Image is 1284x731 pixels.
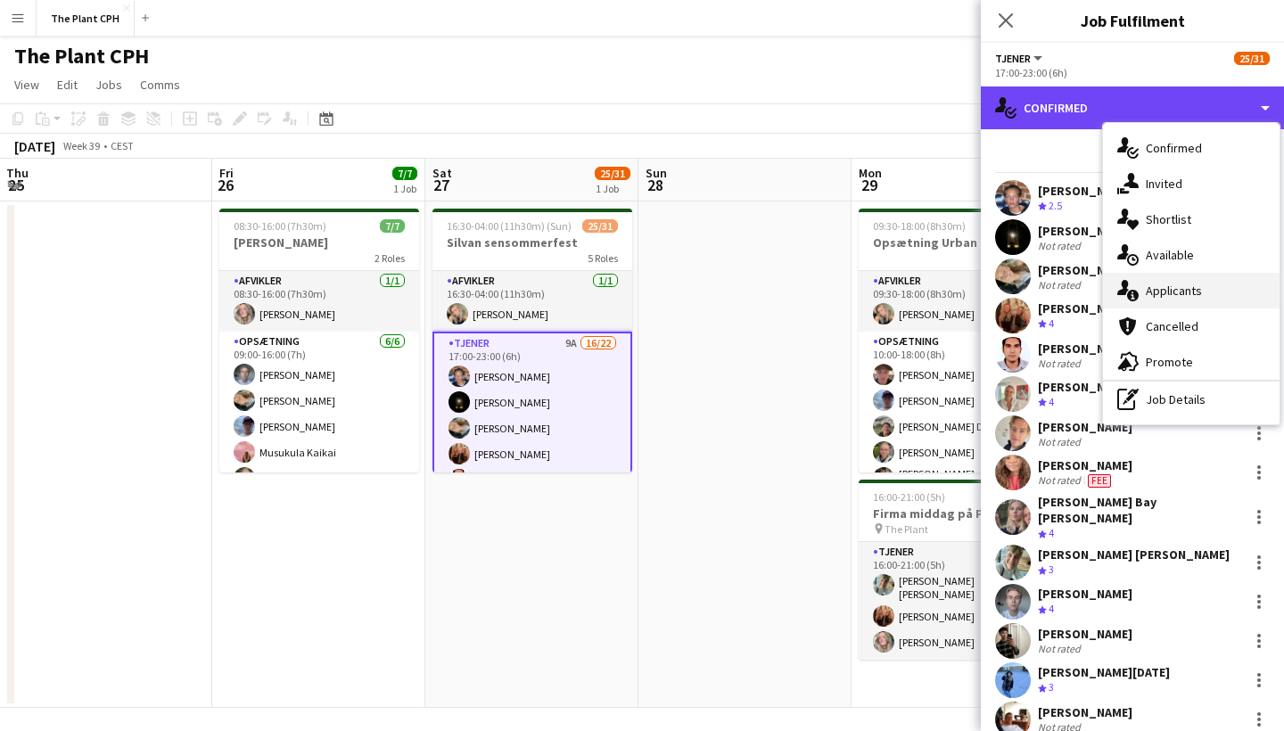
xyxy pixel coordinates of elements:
[1038,473,1084,488] div: Not rated
[219,271,419,332] app-card-role: Afvikler1/108:30-16:00 (7h30m)[PERSON_NAME]
[856,175,882,195] span: 29
[1038,546,1230,563] div: [PERSON_NAME] [PERSON_NAME]
[1038,300,1132,316] div: [PERSON_NAME]
[111,139,134,152] div: CEST
[1234,52,1270,65] span: 25/31
[1038,223,1132,239] div: [PERSON_NAME]
[1146,318,1198,334] span: Cancelled
[995,66,1270,79] div: 17:00-23:00 (6h)
[1049,199,1062,212] span: 2.5
[859,165,882,181] span: Mon
[646,165,667,181] span: Sun
[859,332,1058,527] app-card-role: Opsætning6/610:00-18:00 (8h)[PERSON_NAME][PERSON_NAME][PERSON_NAME] Do[PERSON_NAME][PERSON_NAME] ...
[380,219,405,233] span: 7/7
[995,52,1045,65] button: Tjener
[873,219,966,233] span: 09:30-18:00 (8h30m)
[7,73,46,96] a: View
[1038,379,1132,395] div: [PERSON_NAME]
[219,165,234,181] span: Fri
[217,175,234,195] span: 26
[1038,239,1084,252] div: Not rated
[1038,357,1084,370] div: Not rated
[582,219,618,233] span: 25/31
[6,165,29,181] span: Thu
[1084,473,1115,488] div: Crew has different fees then in role
[1049,602,1054,615] span: 4
[1038,586,1132,602] div: [PERSON_NAME]
[447,219,572,233] span: 16:30-04:00 (11h30m) (Sun)
[1103,382,1280,417] div: Job Details
[885,522,928,536] span: The Plant
[219,332,419,522] app-card-role: Opsætning6/609:00-16:00 (7h)[PERSON_NAME][PERSON_NAME][PERSON_NAME]Musukula Kaikai[PERSON_NAME]
[88,73,129,96] a: Jobs
[430,175,452,195] span: 27
[37,1,135,36] button: The Plant CPH
[50,73,85,96] a: Edit
[1038,642,1084,655] div: Not rated
[1049,395,1054,408] span: 4
[4,175,29,195] span: 25
[859,234,1058,251] h3: Opsætning Urban Partners
[643,175,667,195] span: 28
[1146,176,1182,192] span: Invited
[1146,211,1191,227] span: Shortlist
[392,167,417,180] span: 7/7
[859,209,1058,472] app-job-card: 09:30-18:00 (8h30m)7/7Opsætning Urban Partners2 RolesAfvikler1/109:30-18:00 (8h30m)[PERSON_NAME]O...
[14,43,149,70] h1: The Plant CPH
[1038,262,1132,278] div: [PERSON_NAME]
[432,234,632,251] h3: Silvan sensommerfest
[1038,419,1132,435] div: [PERSON_NAME]
[1038,664,1170,680] div: [PERSON_NAME][DATE]
[859,505,1058,522] h3: Firma middag på Plateauet
[596,182,630,195] div: 1 Job
[1038,341,1132,357] div: [PERSON_NAME]
[393,182,416,195] div: 1 Job
[432,165,452,181] span: Sat
[14,77,39,93] span: View
[59,139,103,152] span: Week 39
[1038,183,1132,199] div: [PERSON_NAME]
[219,234,419,251] h3: [PERSON_NAME]
[859,480,1058,660] app-job-card: 16:00-21:00 (5h)3/3Firma middag på Plateauet The Plant1 RoleTjener3/316:00-21:00 (5h)[PERSON_NAME...
[1038,494,1241,526] div: [PERSON_NAME] Bay [PERSON_NAME]
[1146,140,1202,156] span: Confirmed
[95,77,122,93] span: Jobs
[1146,247,1194,263] span: Available
[859,542,1058,660] app-card-role: Tjener3/316:00-21:00 (5h)[PERSON_NAME] [PERSON_NAME][PERSON_NAME][PERSON_NAME]
[995,52,1031,65] span: Tjener
[57,77,78,93] span: Edit
[873,490,945,504] span: 16:00-21:00 (5h)
[1088,474,1111,488] span: Fee
[859,271,1058,332] app-card-role: Afvikler1/109:30-18:00 (8h30m)[PERSON_NAME]
[1146,283,1202,299] span: Applicants
[595,167,630,180] span: 25/31
[1049,316,1054,330] span: 4
[234,219,326,233] span: 08:30-16:00 (7h30m)
[374,251,405,265] span: 2 Roles
[133,73,187,96] a: Comms
[1146,354,1193,370] span: Promote
[981,9,1284,32] h3: Job Fulfilment
[1049,680,1054,694] span: 3
[1038,626,1132,642] div: [PERSON_NAME]
[1038,704,1132,720] div: [PERSON_NAME]
[981,86,1284,129] div: Confirmed
[1049,526,1054,539] span: 4
[1038,278,1084,292] div: Not rated
[14,137,55,155] div: [DATE]
[1038,457,1132,473] div: [PERSON_NAME]
[1049,563,1054,576] span: 3
[1038,435,1084,448] div: Not rated
[432,271,632,332] app-card-role: Afvikler1/116:30-04:00 (11h30m)[PERSON_NAME]
[219,209,419,472] app-job-card: 08:30-16:00 (7h30m)7/7[PERSON_NAME]2 RolesAfvikler1/108:30-16:00 (7h30m)[PERSON_NAME]Opsætning6/6...
[140,77,180,93] span: Comms
[588,251,618,265] span: 5 Roles
[432,209,632,472] app-job-card: 16:30-04:00 (11h30m) (Sun)25/31Silvan sensommerfest5 RolesAfvikler1/116:30-04:00 (11h30m)[PERSON_...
